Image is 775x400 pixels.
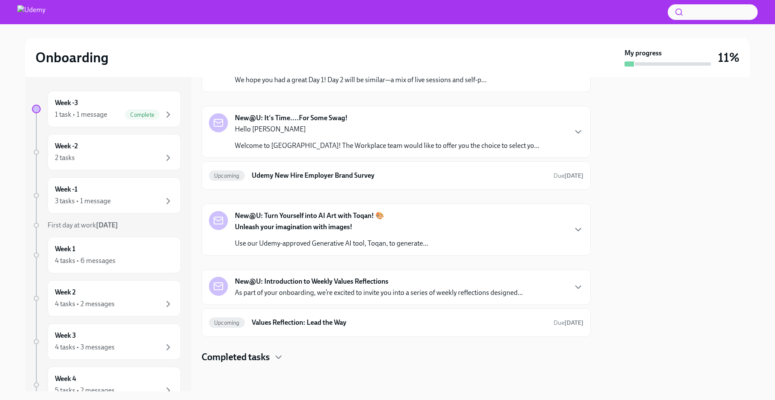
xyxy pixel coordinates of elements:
strong: [DATE] [96,221,118,229]
strong: My progress [624,48,662,58]
a: Week 34 tasks • 3 messages [32,323,181,360]
div: 5 tasks • 2 messages [55,386,115,395]
p: Hello [PERSON_NAME] [235,125,539,134]
a: Week -22 tasks [32,134,181,170]
a: Week 14 tasks • 6 messages [32,237,181,273]
strong: [DATE] [564,172,583,179]
span: October 27th, 2025 09:00 [554,319,583,327]
h6: Week 1 [55,244,75,254]
span: Complete [125,112,160,118]
strong: [DATE] [564,319,583,326]
div: 4 tasks • 3 messages [55,342,115,352]
span: First day at work [48,221,118,229]
h6: Week -3 [55,98,78,108]
div: 1 task • 1 message [55,110,107,119]
span: Due [554,172,583,179]
a: UpcomingValues Reflection: Lead the WayDue[DATE] [209,316,583,330]
strong: New@U: It's Time....For Some Swag! [235,113,348,123]
a: UpcomingUdemy New Hire Employer Brand SurveyDue[DATE] [209,169,583,182]
span: Upcoming [209,173,245,179]
h6: Week -2 [55,141,78,151]
span: October 25th, 2025 09:00 [554,172,583,180]
a: Week 24 tasks • 2 messages [32,280,181,317]
h6: Udemy New Hire Employer Brand Survey [252,171,547,180]
img: Udemy [17,5,45,19]
a: Week -13 tasks • 1 message [32,177,181,214]
p: As part of your onboarding, we’re excited to invite you into a series of weekly reflections desig... [235,288,523,298]
h6: Week 4 [55,374,76,384]
strong: New@U: Turn Yourself into AI Art with Toqan! 🎨 [235,211,384,221]
p: We hope you had a great Day 1! Day 2 will be similar—a mix of live sessions and self-p... [235,75,487,85]
div: 4 tasks • 2 messages [55,299,115,309]
h6: Week -1 [55,185,77,194]
p: Welcome to [GEOGRAPHIC_DATA]! The Workplace team would like to offer you the choice to select yo... [235,141,539,150]
h2: Onboarding [35,49,109,66]
h6: Week 2 [55,288,76,297]
p: Use our Udemy-approved Generative AI tool, Toqan, to generate... [235,239,428,248]
div: 3 tasks • 1 message [55,196,111,206]
h3: 11% [718,50,740,65]
span: Upcoming [209,320,245,326]
strong: Unleash your imagination with images! [235,223,352,231]
div: 4 tasks • 6 messages [55,256,115,266]
a: First day at work[DATE] [32,221,181,230]
strong: New@U: Introduction to Weekly Values Reflections [235,277,388,286]
h4: Completed tasks [202,351,270,364]
a: Week -31 task • 1 messageComplete [32,91,181,127]
div: Completed tasks [202,351,591,364]
span: Due [554,319,583,326]
div: 2 tasks [55,153,75,163]
h6: Week 3 [55,331,76,340]
h6: Values Reflection: Lead the Way [252,318,547,327]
